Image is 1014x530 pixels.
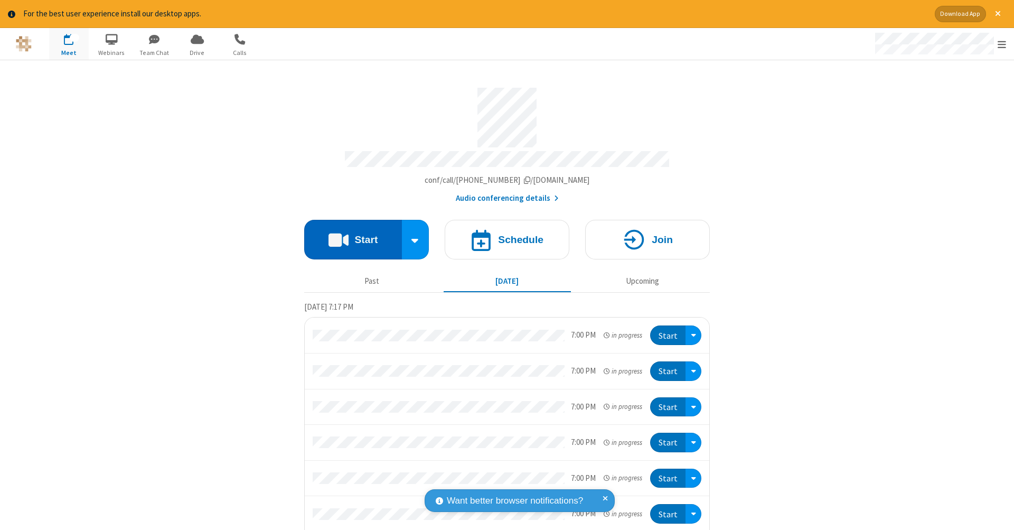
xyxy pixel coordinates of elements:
button: Download App [935,6,986,22]
span: Team Chat [135,48,174,58]
button: Logo [4,28,43,60]
div: For the best user experience install our desktop apps. [23,8,927,20]
button: Past [308,272,436,292]
span: Copy my meeting room link [425,175,590,185]
div: 7:00 PM [571,472,596,485]
button: Start [650,361,686,381]
div: 7:00 PM [571,329,596,341]
div: Open menu [686,433,701,452]
span: [DATE] 7:17 PM [304,302,353,312]
h4: Join [652,235,673,245]
button: Start [304,220,402,259]
div: Open menu [865,28,1014,60]
button: Upcoming [579,272,706,292]
div: Open menu [686,469,701,488]
button: Start [650,469,686,488]
span: Calls [220,48,260,58]
div: Open menu [686,504,701,524]
span: Drive [177,48,217,58]
button: Close alert [990,6,1006,22]
button: Schedule [445,220,569,259]
div: 7:00 PM [571,401,596,413]
button: Audio conferencing details [456,192,559,204]
em: in progress [604,330,642,340]
button: Copy my meeting room linkCopy my meeting room link [425,174,590,187]
div: Open menu [686,361,701,381]
span: Meet [49,48,89,58]
div: Open menu [686,397,701,417]
button: Start [650,397,686,417]
em: in progress [604,366,642,376]
section: Account details [304,80,710,204]
em: in progress [604,402,642,412]
button: [DATE] [444,272,571,292]
button: Start [650,433,686,452]
button: Join [585,220,710,259]
h4: Start [354,235,378,245]
div: 7:00 PM [571,436,596,449]
iframe: Chat [988,503,1006,523]
em: in progress [604,438,642,448]
span: Webinars [92,48,132,58]
div: 12 [70,34,79,42]
h4: Schedule [498,235,543,245]
div: Start conference options [402,220,429,259]
img: QA Selenium DO NOT DELETE OR CHANGE [16,36,32,52]
div: 7:00 PM [571,365,596,377]
span: Want better browser notifications? [447,494,583,508]
em: in progress [604,509,642,519]
button: Start [650,504,686,524]
button: Start [650,326,686,345]
div: Open menu [686,326,701,345]
em: in progress [604,473,642,483]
